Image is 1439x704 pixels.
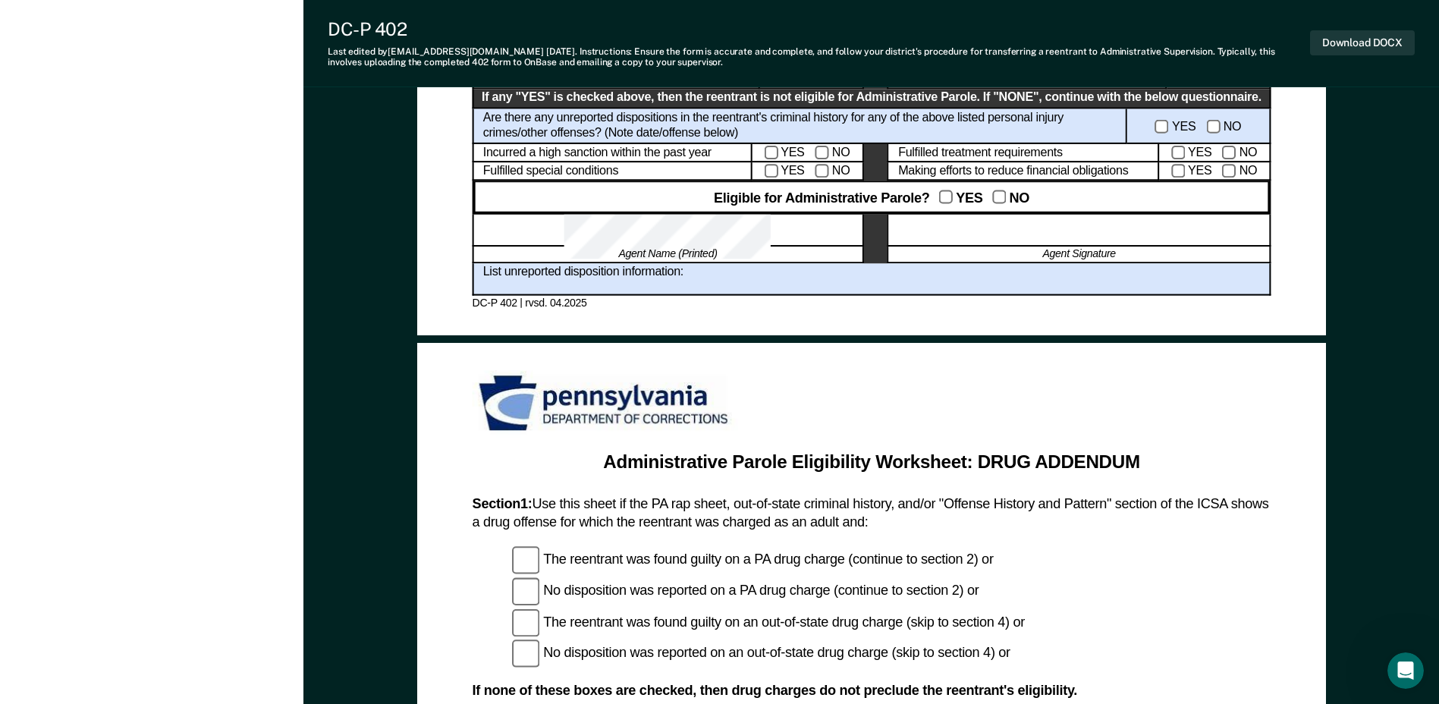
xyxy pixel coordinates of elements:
[482,71,704,87] label: Named in a PFA Order (or history of PFAs)
[472,162,751,181] div: Fulfilled special conditions
[512,639,1271,666] div: No disposition was reported on an out-of-state drug charge (skip to section 4) or
[888,247,1271,263] div: Agent Signature
[472,682,1271,700] div: If none of these boxes are checked, then drug charges do not preclude the reentrant's eligibility.
[472,247,863,263] div: Agent Name (Printed)
[1387,652,1424,689] iframe: Intercom live chat
[472,263,1271,296] div: List unreported disposition information:
[472,90,1271,108] div: If any "YES" is checked above, then the reentrant is not eligible for Administrative Parole. If "...
[752,143,863,162] div: YES NO
[472,181,1271,214] div: Eligible for Administrative Parole? YES NO
[512,608,1271,636] div: The reentrant was found guilty on an out-of-state drug charge (skip to section 4) or
[485,451,1258,474] div: Administrative Parole Eligibility Worksheet: DRUG ADDENDUM
[472,296,1271,310] div: DC-P 402 | rvsd. 04.2025
[472,495,532,511] b: Section 1 :
[1159,162,1271,181] div: YES NO
[328,18,1310,40] div: DC-P 402
[328,46,1310,68] div: Last edited by [EMAIL_ADDRESS][DOMAIN_NAME] . Instructions: Ensure the form is accurate and compl...
[472,495,1271,531] div: Use this sheet if the PA rap sheet, out-of-state criminal history, and/or "Offense History and Pa...
[472,108,1126,143] div: Are there any unreported dispositions in the reentrant's criminal history for any of the above li...
[1127,108,1271,143] div: YES NO
[1310,30,1415,55] button: Download DOCX
[472,370,740,438] img: PDOC Logo
[512,577,1271,605] div: No disposition was reported on a PA drug charge (continue to section 2) or
[512,547,1271,574] div: The reentrant was found guilty on a PA drug charge (continue to section 2) or
[752,162,863,181] div: YES NO
[472,143,751,162] div: Incurred a high sanction within the past year
[888,143,1159,162] div: Fulfilled treatment requirements
[1159,143,1271,162] div: YES NO
[546,46,575,57] span: [DATE]
[888,162,1159,181] div: Making efforts to reduce financial obligations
